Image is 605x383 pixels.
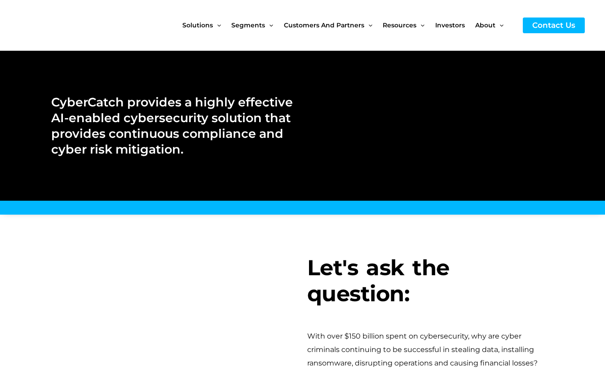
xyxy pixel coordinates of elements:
[16,7,124,44] img: CyberCatch
[416,6,424,44] span: Menu Toggle
[213,6,221,44] span: Menu Toggle
[475,6,495,44] span: About
[364,6,372,44] span: Menu Toggle
[383,6,416,44] span: Resources
[523,18,585,33] a: Contact Us
[307,330,554,370] div: With over $150 billion spent on cybersecurity, why are cyber criminals continuing to be successfu...
[307,255,554,307] h3: Let's ask the question:
[495,6,503,44] span: Menu Toggle
[435,6,465,44] span: Investors
[182,6,514,44] nav: Site Navigation: New Main Menu
[51,94,293,157] h2: CyberCatch provides a highly effective AI-enabled cybersecurity solution that provides continuous...
[284,6,364,44] span: Customers and Partners
[182,6,213,44] span: Solutions
[265,6,273,44] span: Menu Toggle
[231,6,265,44] span: Segments
[435,6,475,44] a: Investors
